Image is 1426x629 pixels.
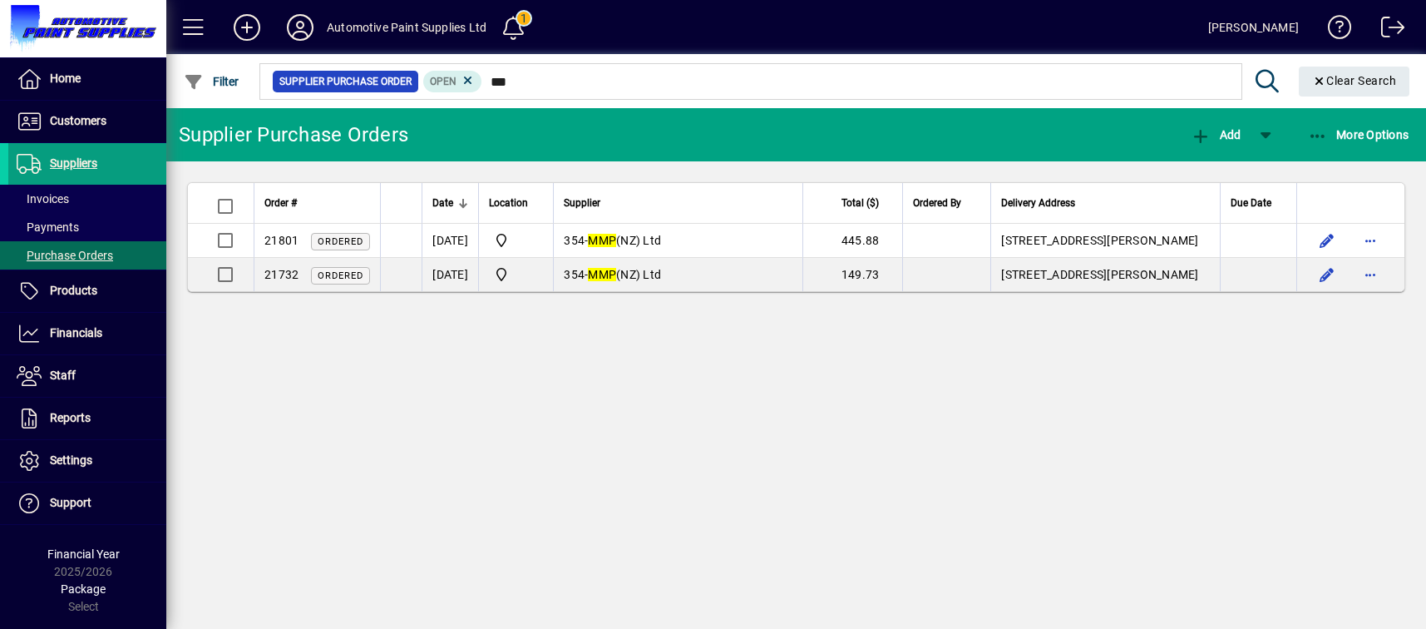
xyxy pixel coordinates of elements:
button: Filter [180,67,244,97]
span: Open [430,76,456,87]
span: Ordered [318,236,363,247]
span: Supplier Purchase Order [279,73,412,90]
button: Profile [274,12,327,42]
em: MMP [588,234,616,247]
span: Filter [184,75,239,88]
span: 21801 [264,234,299,247]
td: [STREET_ADDRESS][PERSON_NAME] [990,258,1220,291]
a: Invoices [8,185,166,213]
a: Logout [1369,3,1405,57]
span: Financials [50,326,102,339]
div: Automotive Paint Supplies Ltd [327,14,486,41]
span: Home [50,72,81,85]
td: 445.88 [802,224,902,258]
span: Ordered By [913,194,961,212]
span: Package [61,582,106,596]
span: Automotive Paint Supplies Ltd [489,230,543,250]
td: - [553,258,802,291]
div: Total ($) [813,194,894,212]
button: Add [220,12,274,42]
a: Home [8,58,166,100]
td: - [553,224,802,258]
button: More options [1357,227,1384,254]
span: (NZ) Ltd [588,268,661,281]
div: [PERSON_NAME] [1208,14,1299,41]
span: Support [50,496,91,509]
div: Supplier Purchase Orders [179,121,408,148]
a: Purchase Orders [8,241,166,270]
a: Products [8,270,166,312]
span: Products [50,284,97,297]
button: Edit [1314,227,1340,254]
td: [DATE] [422,258,478,291]
span: Payments [17,220,79,234]
a: Settings [8,440,166,482]
span: Order # [264,194,297,212]
span: Reports [50,411,91,424]
a: Customers [8,101,166,142]
div: Location [489,194,543,212]
div: Date [432,194,468,212]
span: Purchase Orders [17,249,113,262]
a: Staff [8,355,166,397]
span: Invoices [17,192,69,206]
span: Delivery Address [1001,194,1075,212]
span: Supplier [564,194,600,212]
span: 354 [564,234,585,247]
span: Automotive Paint Supplies Ltd [489,265,543,285]
span: Clear Search [1312,74,1397,87]
button: More options [1357,261,1384,288]
div: Supplier [564,194,792,212]
a: Knowledge Base [1315,3,1352,57]
span: Suppliers [50,156,97,170]
span: More Options [1308,128,1409,141]
span: Location [489,194,528,212]
td: [STREET_ADDRESS][PERSON_NAME] [990,224,1220,258]
span: 21732 [264,268,299,281]
em: MMP [588,268,616,281]
span: Settings [50,453,92,467]
span: Staff [50,369,76,382]
a: Reports [8,398,166,439]
span: Customers [50,114,106,127]
div: Order # [264,194,370,212]
a: Financials [8,313,166,354]
button: Add [1187,120,1245,150]
div: Due Date [1231,194,1286,212]
td: [DATE] [422,224,478,258]
span: 354 [564,268,585,281]
mat-chip: Completion Status: Open [423,71,482,92]
a: Payments [8,213,166,241]
span: (NZ) Ltd [588,234,661,247]
span: Ordered [318,270,363,281]
span: Financial Year [47,547,120,561]
a: Support [8,483,166,524]
button: More Options [1304,120,1414,150]
button: Clear [1299,67,1410,97]
span: Due Date [1231,194,1271,212]
span: Total ($) [841,194,879,212]
span: Add [1191,128,1241,141]
span: Date [432,194,453,212]
td: 149.73 [802,258,902,291]
div: Ordered By [913,194,980,212]
button: Edit [1314,261,1340,288]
